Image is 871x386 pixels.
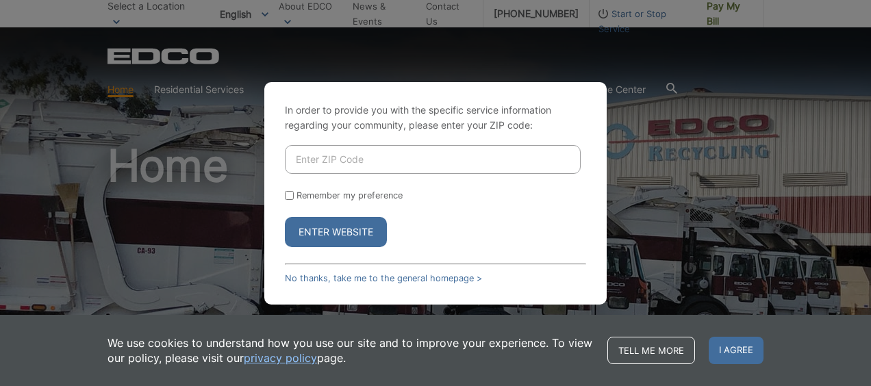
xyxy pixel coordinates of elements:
[709,337,763,364] span: I agree
[285,273,482,283] a: No thanks, take me to the general homepage >
[607,337,695,364] a: Tell me more
[285,103,586,133] p: In order to provide you with the specific service information regarding your community, please en...
[108,335,594,365] p: We use cookies to understand how you use our site and to improve your experience. To view our pol...
[296,190,403,201] label: Remember my preference
[285,217,387,247] button: Enter Website
[285,145,581,174] input: Enter ZIP Code
[244,350,317,365] a: privacy policy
